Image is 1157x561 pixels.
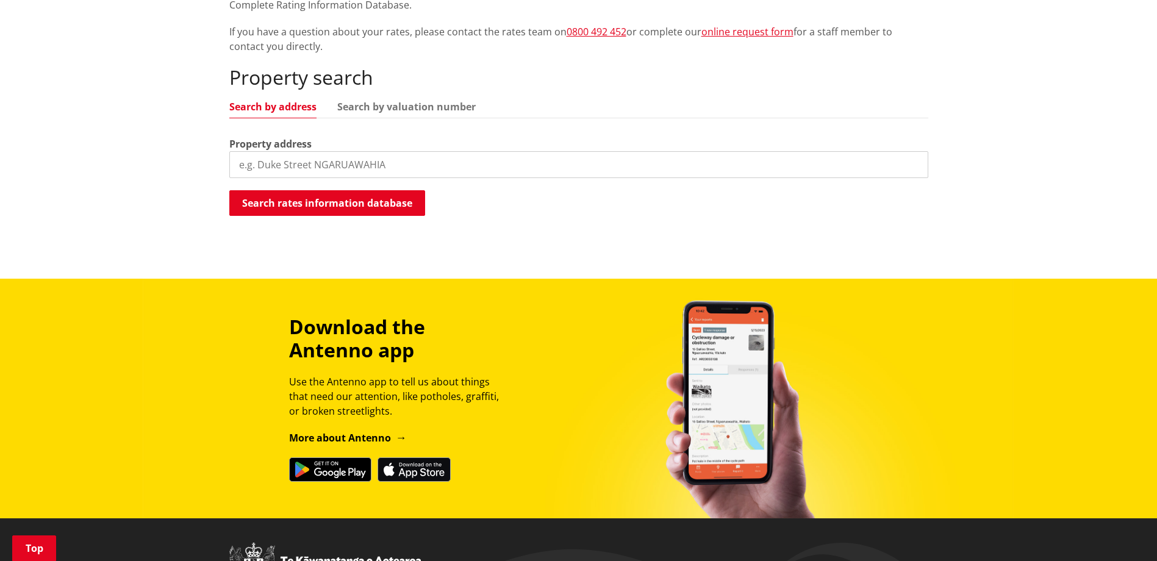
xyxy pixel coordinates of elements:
[567,25,626,38] a: 0800 492 452
[289,431,407,445] a: More about Antenno
[289,315,510,362] h3: Download the Antenno app
[229,66,928,89] h2: Property search
[229,137,312,151] label: Property address
[229,24,928,54] p: If you have a question about your rates, please contact the rates team on or complete our for a s...
[229,151,928,178] input: e.g. Duke Street NGARUAWAHIA
[12,535,56,561] a: Top
[289,374,510,418] p: Use the Antenno app to tell us about things that need our attention, like potholes, graffiti, or ...
[701,25,793,38] a: online request form
[378,457,451,482] img: Download on the App Store
[229,102,317,112] a: Search by address
[337,102,476,112] a: Search by valuation number
[1101,510,1145,554] iframe: Messenger Launcher
[229,190,425,216] button: Search rates information database
[289,457,371,482] img: Get it on Google Play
